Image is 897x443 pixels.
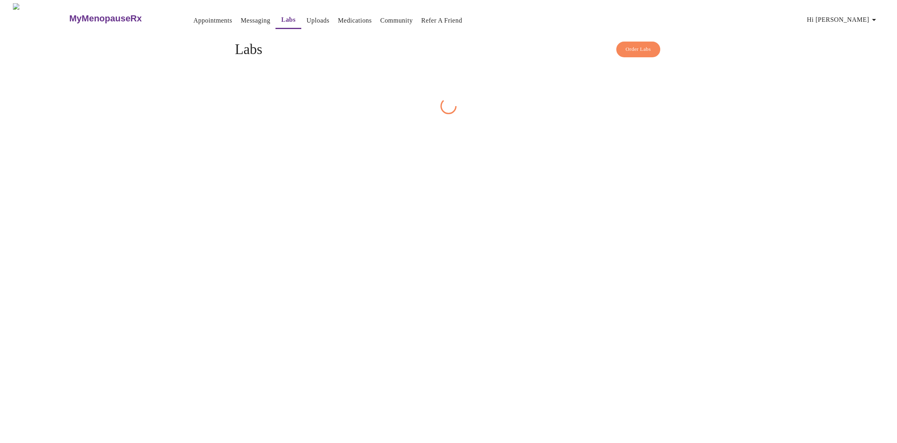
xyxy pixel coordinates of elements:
button: Order Labs [616,42,660,57]
a: Medications [338,15,372,26]
button: Labs [275,12,301,29]
a: Uploads [307,15,330,26]
a: Refer a Friend [421,15,462,26]
button: Medications [335,13,375,29]
a: Appointments [194,15,232,26]
button: Refer a Friend [418,13,465,29]
img: MyMenopauseRx Logo [13,3,68,33]
a: Community [380,15,413,26]
a: Labs [281,14,296,25]
span: Order Labs [626,45,651,54]
button: Messaging [238,13,273,29]
button: Uploads [303,13,333,29]
a: Messaging [241,15,270,26]
h3: MyMenopauseRx [69,13,142,24]
button: Appointments [190,13,236,29]
button: Community [377,13,416,29]
button: Hi [PERSON_NAME] [804,12,882,28]
h4: Labs [235,42,662,58]
span: Hi [PERSON_NAME] [807,14,879,25]
a: MyMenopauseRx [68,4,174,33]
